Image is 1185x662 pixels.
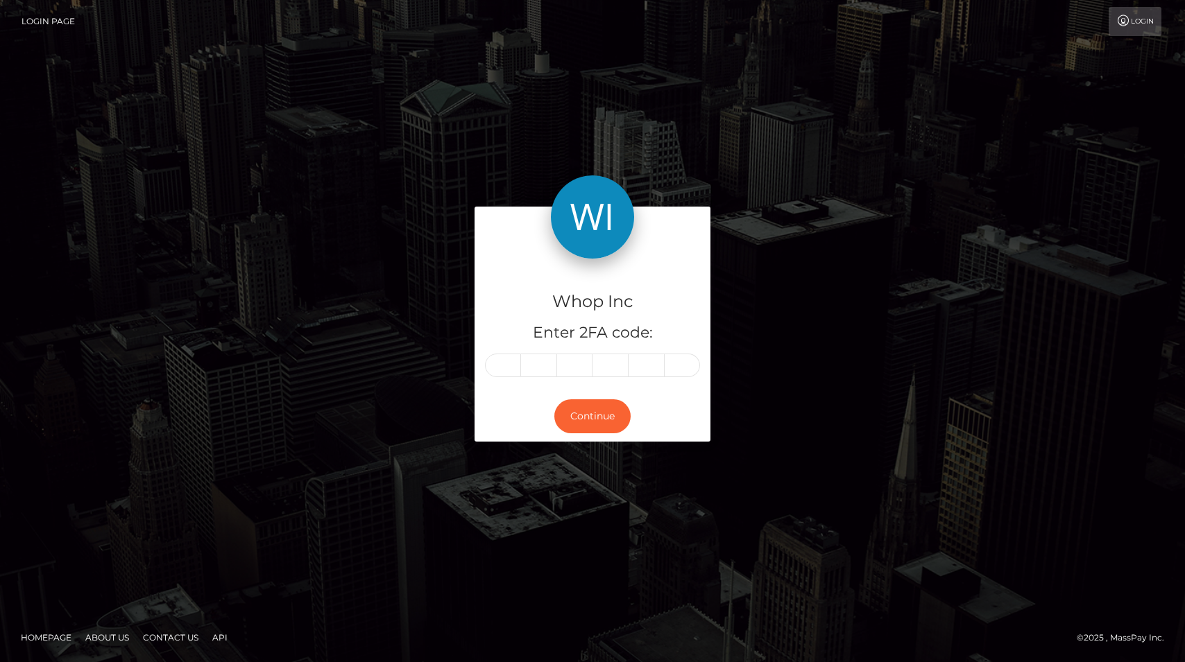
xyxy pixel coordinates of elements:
[80,627,135,648] a: About Us
[554,399,631,433] button: Continue
[1109,7,1161,36] a: Login
[137,627,204,648] a: Contact Us
[551,175,634,259] img: Whop Inc
[485,322,700,344] h5: Enter 2FA code:
[1077,630,1175,645] div: © 2025 , MassPay Inc.
[207,627,233,648] a: API
[22,7,75,36] a: Login Page
[485,290,700,314] h4: Whop Inc
[15,627,77,648] a: Homepage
